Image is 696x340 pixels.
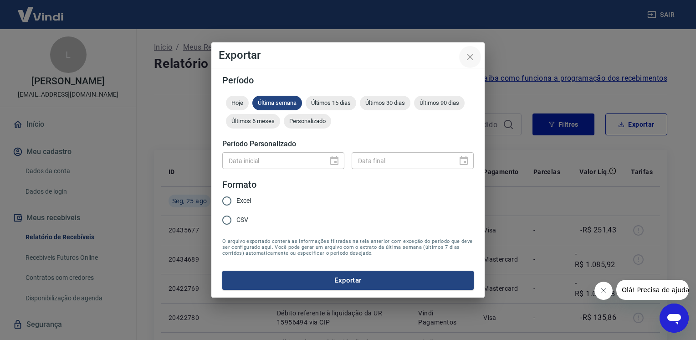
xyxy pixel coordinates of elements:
[459,46,481,68] button: close
[352,152,451,169] input: DD/MM/YYYY
[284,118,331,124] span: Personalizado
[616,280,689,300] iframe: Mensagem da empresa
[252,96,302,110] div: Última semana
[360,99,410,106] span: Últimos 30 dias
[306,99,356,106] span: Últimos 15 dias
[252,99,302,106] span: Última semana
[222,76,474,85] h5: Período
[222,271,474,290] button: Exportar
[219,50,477,61] h4: Exportar
[360,96,410,110] div: Últimos 30 dias
[226,114,280,129] div: Últimos 6 meses
[226,96,249,110] div: Hoje
[222,178,256,191] legend: Formato
[660,304,689,333] iframe: Botão para abrir a janela de mensagens
[5,6,77,14] span: Olá! Precisa de ajuda?
[284,114,331,129] div: Personalizado
[222,152,322,169] input: DD/MM/YYYY
[594,282,613,300] iframe: Fechar mensagem
[222,139,474,149] h5: Período Personalizado
[414,99,465,106] span: Últimos 90 dias
[236,215,248,225] span: CSV
[226,99,249,106] span: Hoje
[222,238,474,256] span: O arquivo exportado conterá as informações filtradas na tela anterior com exceção do período que ...
[306,96,356,110] div: Últimos 15 dias
[226,118,280,124] span: Últimos 6 meses
[414,96,465,110] div: Últimos 90 dias
[236,196,251,206] span: Excel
